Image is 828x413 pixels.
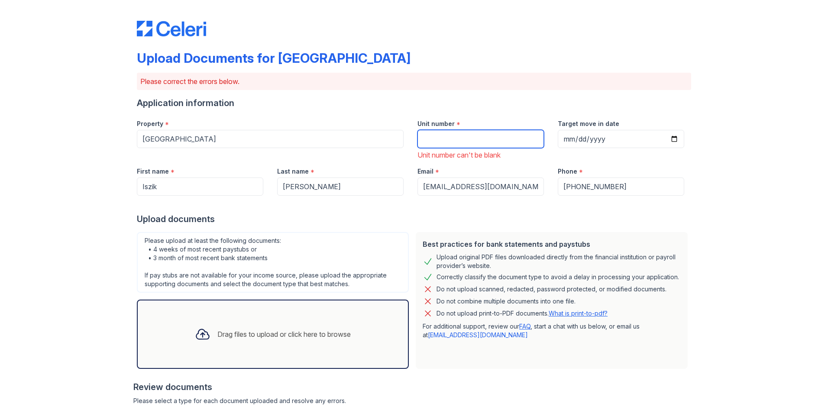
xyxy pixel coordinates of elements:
[558,167,577,176] label: Phone
[417,150,544,160] div: Unit number can't be blank
[137,21,206,36] img: CE_Logo_Blue-a8612792a0a2168367f1c8372b55b34899dd931a85d93a1a3d3e32e68fde9ad4.png
[437,253,681,270] div: Upload original PDF files downloaded directly from the financial institution or payroll provider’...
[133,397,691,405] div: Please select a type for each document uploaded and resolve any errors.
[519,323,530,330] a: FAQ
[437,284,666,294] div: Do not upload scanned, redacted, password protected, or modified documents.
[137,97,691,109] div: Application information
[137,213,691,225] div: Upload documents
[423,322,681,339] p: For additional support, review our , start a chat with us below, or email us at
[437,309,608,318] p: Do not upload print-to-PDF documents.
[133,381,691,393] div: Review documents
[217,329,351,339] div: Drag files to upload or click here to browse
[437,272,679,282] div: Correctly classify the document type to avoid a delay in processing your application.
[137,119,163,128] label: Property
[558,119,619,128] label: Target move in date
[417,167,433,176] label: Email
[137,232,409,293] div: Please upload at least the following documents: • 4 weeks of most recent paystubs or • 3 month of...
[140,76,688,87] p: Please correct the errors below.
[277,167,309,176] label: Last name
[437,296,576,307] div: Do not combine multiple documents into one file.
[137,50,411,66] div: Upload Documents for [GEOGRAPHIC_DATA]
[428,331,528,339] a: [EMAIL_ADDRESS][DOMAIN_NAME]
[549,310,608,317] a: What is print-to-pdf?
[417,119,455,128] label: Unit number
[423,239,681,249] div: Best practices for bank statements and paystubs
[137,167,169,176] label: First name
